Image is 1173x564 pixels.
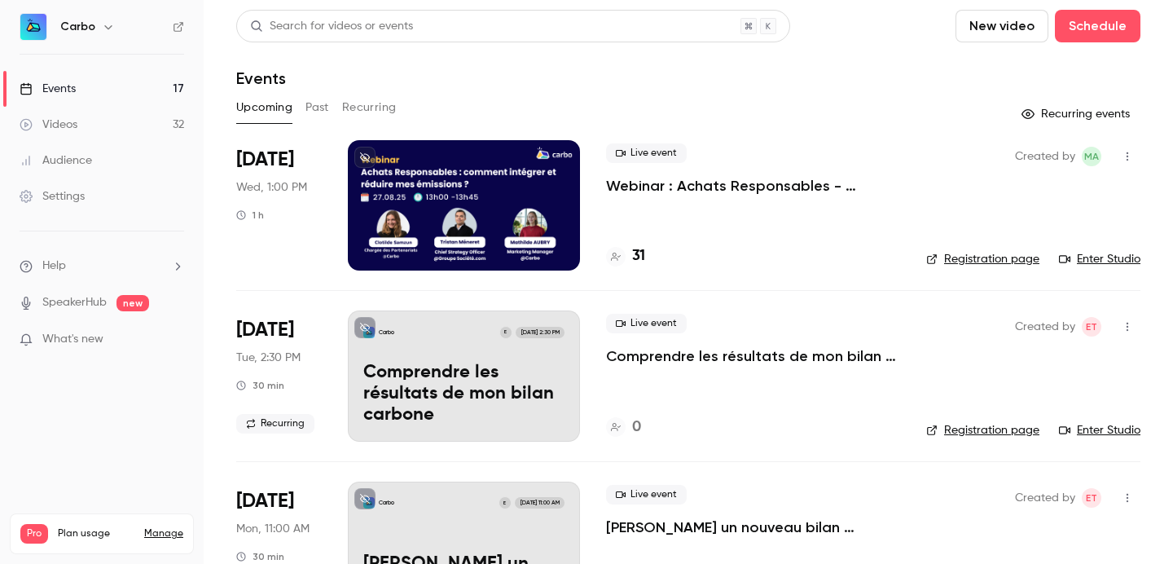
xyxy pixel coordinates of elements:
p: Carbo [379,499,394,507]
a: 31 [606,245,645,267]
span: Pro [20,524,48,544]
a: 0 [606,416,641,438]
button: Schedule [1055,10,1140,42]
span: [DATE] 11:00 AM [515,497,564,509]
span: What's new [42,331,103,348]
a: Enter Studio [1059,251,1140,267]
span: Plan usage [58,527,134,540]
span: [DATE] 2:30 PM [516,327,564,338]
span: MA [1084,147,1099,166]
span: [DATE] [236,147,294,173]
div: E [499,496,512,509]
a: Registration page [926,251,1039,267]
div: Search for videos or events [250,18,413,35]
a: Enter Studio [1059,422,1140,438]
span: [DATE] [236,488,294,514]
a: SpeakerHub [42,294,107,311]
div: Events [20,81,76,97]
li: help-dropdown-opener [20,258,184,275]
span: [DATE] [236,317,294,343]
span: Tue, 2:30 PM [236,350,301,366]
img: Carbo [20,14,46,40]
div: 30 min [236,379,284,392]
div: Audience [20,152,92,169]
span: Created by [1015,317,1075,337]
a: Comprendre les résultats de mon bilan carboneCarboE[DATE] 2:30 PMComprendre les résultats de mon ... [348,311,580,441]
span: Created by [1015,488,1075,508]
div: Videos [20,117,77,133]
span: Wed, 1:00 PM [236,179,307,196]
span: Eglantine Thierry Laumont [1082,317,1101,337]
button: New video [956,10,1048,42]
div: 1 h [236,209,264,222]
span: Created by [1015,147,1075,166]
span: Help [42,258,66,275]
span: Mathilde Aubry [1082,147,1101,166]
a: Manage [144,527,183,540]
div: Settings [20,188,85,205]
p: Carbo [379,328,394,337]
span: Live event [606,485,687,505]
button: Upcoming [236,95,292,121]
h1: Events [236,68,286,88]
button: Past [305,95,329,121]
div: Aug 27 Wed, 1:00 PM (Europe/Paris) [236,140,322,271]
div: E [499,326,512,339]
h4: 0 [632,416,641,438]
span: new [116,295,149,311]
span: ET [1086,488,1097,508]
span: Live event [606,143,687,163]
a: [PERSON_NAME] un nouveau bilan carbone [606,518,900,537]
span: ET [1086,317,1097,337]
p: Comprendre les résultats de mon bilan carbone [363,363,565,425]
h6: Carbo [60,19,95,35]
span: Mon, 11:00 AM [236,521,310,537]
a: Webinar : Achats Responsables - Comment intégrer et réduire mes émissions du scope 3 ? [606,176,900,196]
a: Comprendre les résultats de mon bilan carbone [606,346,900,366]
button: Recurring [342,95,397,121]
h4: 31 [632,245,645,267]
div: Sep 2 Tue, 2:30 PM (Europe/Paris) [236,311,322,441]
div: 30 min [236,550,284,563]
span: Live event [606,314,687,333]
span: Eglantine Thierry Laumont [1082,488,1101,508]
button: Recurring events [1014,101,1140,127]
a: Registration page [926,422,1039,438]
span: Recurring [236,414,314,434]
